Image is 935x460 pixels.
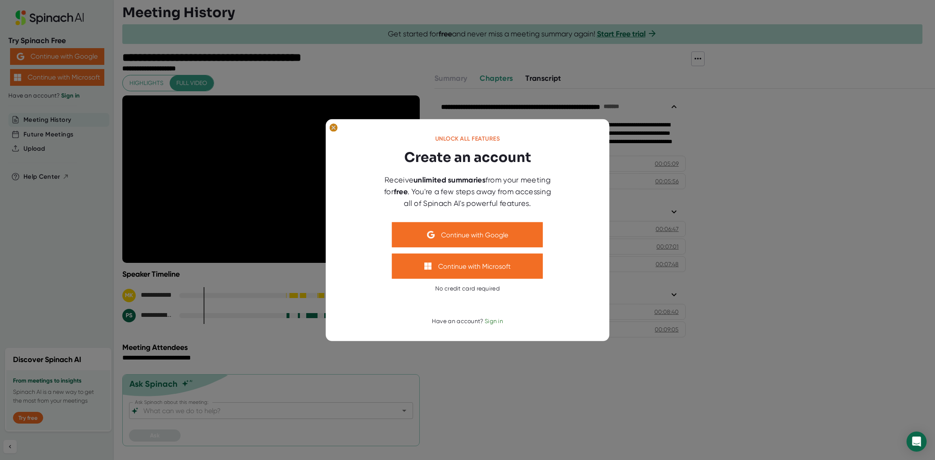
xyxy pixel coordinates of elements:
[392,254,543,279] button: Continue with Microsoft
[380,174,555,209] div: Receive from your meeting for . You're a few steps away from accessing all of Spinach AI's powerf...
[432,318,503,325] div: Have an account?
[413,175,486,185] b: unlimited summaries
[394,187,408,196] b: free
[435,285,500,293] div: No credit card required
[404,147,531,167] h3: Create an account
[392,222,543,247] button: Continue with Google
[427,231,435,239] img: Aehbyd4JwY73AAAAAElFTkSuQmCC
[485,318,503,324] span: Sign in
[907,432,927,452] div: Open Intercom Messenger
[435,135,500,143] div: Unlock all features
